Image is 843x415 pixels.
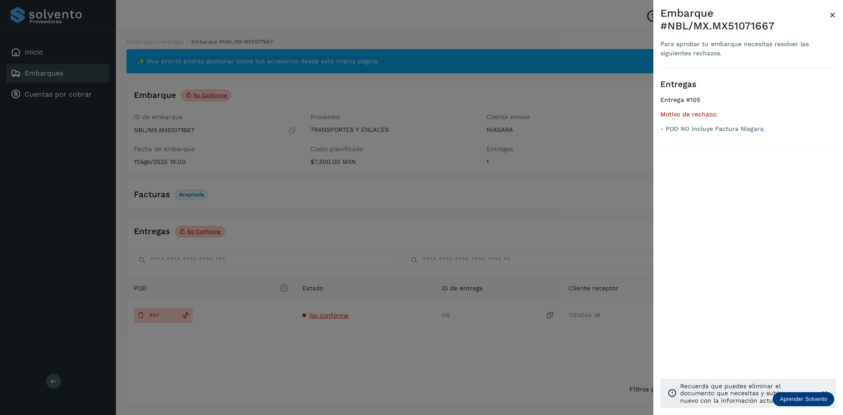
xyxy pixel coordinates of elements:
[660,79,836,90] h3: Entregas
[773,392,834,406] div: Aprender Solvento
[660,96,836,111] h4: Entrega #105
[660,40,829,58] div: Para aprobar tu embarque necesitas resolver las siguientes rechazos.
[660,111,836,118] h5: Motivo de rechazo:
[829,9,836,21] span: ×
[680,383,813,404] p: Recuerda que puedes eliminar el documento que necesitas y subir uno nuevo con la información actu...
[780,396,827,403] p: Aprender Solvento
[660,125,836,133] p: - POD NO incluye Factura Niagara.
[660,7,829,32] div: Embarque #NBL/MX.MX51071667
[829,7,836,23] button: Close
